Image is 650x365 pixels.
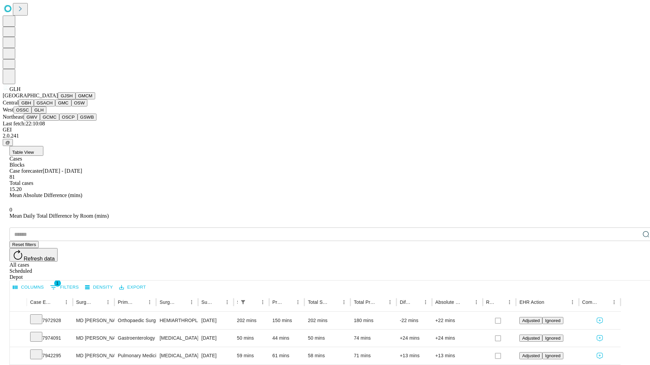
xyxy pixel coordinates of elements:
div: Surgery Date [201,299,212,305]
div: Resolved in EHR [486,299,495,305]
div: HEMIARTHROPLASTY HIP [159,312,194,329]
button: Menu [421,297,430,307]
button: Sort [94,297,103,307]
span: Last fetch: 22:10:08 [3,121,45,126]
div: Total Predicted Duration [354,299,375,305]
button: GLH [31,106,46,114]
button: Density [83,282,115,293]
div: 1 active filter [238,297,248,307]
div: [DATE] [201,347,230,364]
span: Ignored [545,318,560,323]
div: -22 mins [400,312,429,329]
div: +22 mins [435,312,479,329]
button: Expand [13,333,23,344]
div: 74 mins [354,330,393,347]
button: GWV [24,114,40,121]
div: +13 mins [400,347,429,364]
div: [DATE] [201,330,230,347]
button: Show filters [48,282,81,293]
div: Difference [400,299,411,305]
span: Adjusted [522,353,540,358]
button: Sort [376,297,385,307]
button: Menu [103,297,113,307]
span: Adjusted [522,336,540,341]
span: West [3,107,14,113]
div: 58 mins [308,347,347,364]
div: 202 mins [308,312,347,329]
div: Absolute Difference [435,299,461,305]
span: Central [3,100,19,105]
div: 202 mins [237,312,266,329]
button: Menu [222,297,232,307]
div: Primary Service [118,299,135,305]
button: Sort [213,297,222,307]
button: Reset filters [9,241,39,248]
button: Adjusted [519,335,542,342]
div: Predicted In Room Duration [273,299,283,305]
span: Mean Daily Total Difference by Room (mins) [9,213,109,219]
button: GMCM [75,92,95,99]
button: Refresh data [9,248,58,262]
span: GLH [9,86,21,92]
button: Menu [472,297,481,307]
button: GBH [19,99,34,106]
div: 44 mins [273,330,301,347]
div: 61 mins [273,347,301,364]
div: 50 mins [237,330,266,347]
button: Menu [62,297,71,307]
div: 150 mins [273,312,301,329]
div: Scheduled In Room Duration [237,299,238,305]
button: Sort [330,297,339,307]
span: Northeast [3,114,24,120]
span: Reset filters [12,242,36,247]
button: GCMC [40,114,59,121]
span: [DATE] - [DATE] [43,168,82,174]
button: Sort [545,297,555,307]
button: Expand [13,315,23,327]
button: Export [117,282,148,293]
button: Sort [462,297,472,307]
div: Total Scheduled Duration [308,299,329,305]
div: 180 mins [354,312,393,329]
div: 59 mins [237,347,266,364]
button: Menu [339,297,349,307]
div: [MEDICAL_DATA], RIGID/FLEXIBLE, INCLUDE [MEDICAL_DATA] GUIDANCE, WHEN PERFORMED; W/ EBUS GUIDED T... [159,347,194,364]
div: 7974091 [30,330,69,347]
button: OSCP [59,114,78,121]
div: 7972928 [30,312,69,329]
div: [DATE] [201,312,230,329]
div: [MEDICAL_DATA]) DIAGNOSTIC [159,330,194,347]
div: 2.0.241 [3,133,647,139]
span: Adjusted [522,318,540,323]
span: [GEOGRAPHIC_DATA] [3,93,58,98]
button: Sort [177,297,187,307]
button: Sort [495,297,505,307]
div: GEI [3,127,647,133]
button: Menu [568,297,577,307]
div: 7942295 [30,347,69,364]
div: 71 mins [354,347,393,364]
button: Table View [9,146,43,156]
button: OSW [71,99,88,106]
div: Comments [582,299,599,305]
div: MD [PERSON_NAME] Md [76,330,111,347]
div: MD [PERSON_NAME] [PERSON_NAME] Md [76,312,111,329]
span: Mean Absolute Difference (mins) [9,192,82,198]
button: Ignored [542,352,563,359]
span: 1 [54,280,61,287]
div: +24 mins [400,330,429,347]
div: Surgeon Name [76,299,93,305]
button: Menu [505,297,514,307]
div: Case Epic Id [30,299,51,305]
button: Sort [600,297,609,307]
button: Select columns [11,282,46,293]
button: Menu [293,297,303,307]
button: Adjusted [519,317,542,324]
span: 0 [9,207,12,213]
button: Sort [411,297,421,307]
button: Adjusted [519,352,542,359]
button: Ignored [542,317,563,324]
div: Gastroenterology [118,330,153,347]
span: Total cases [9,180,33,186]
button: Menu [258,297,267,307]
